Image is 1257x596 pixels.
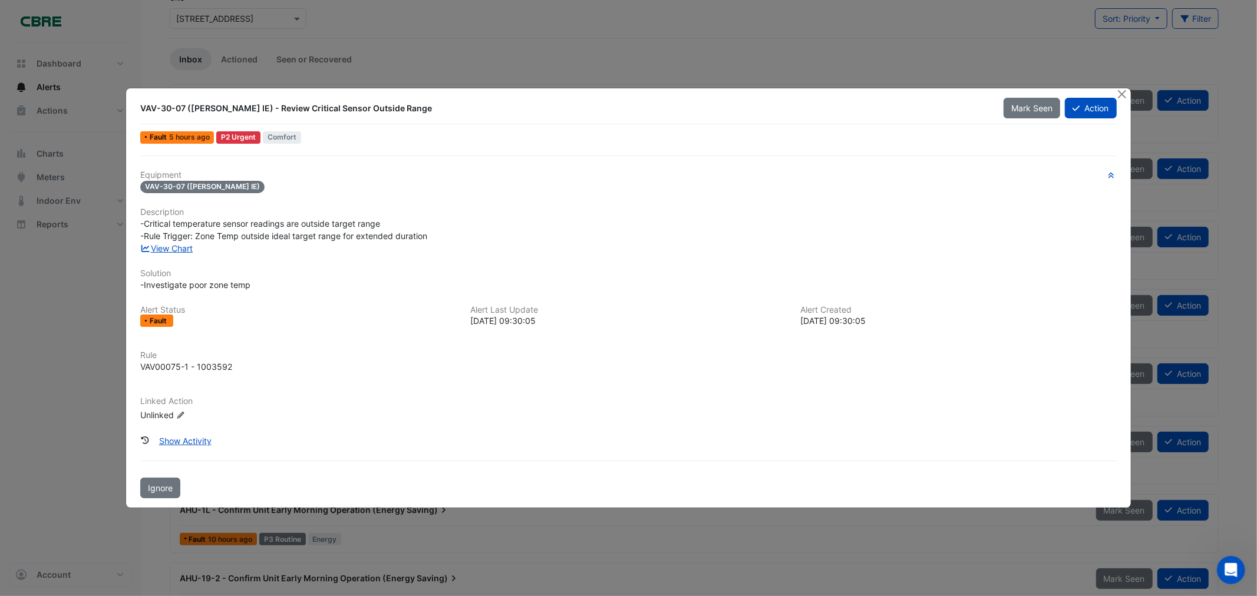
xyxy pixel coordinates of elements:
span: -Critical temperature sensor readings are outside target range -Rule Trigger: Zone Temp outside i... [140,218,427,241]
span: Fault [150,134,169,141]
span: Comfort [263,131,301,144]
iframe: Intercom live chat [1217,556,1245,584]
h6: Rule [140,350,1116,360]
a: View Chart [140,243,193,253]
div: P2 Urgent [216,131,260,144]
span: Ignore [148,483,173,493]
h6: Alert Status [140,305,456,315]
div: VAV-30-07 ([PERSON_NAME] IE) - Review Critical Sensor Outside Range [140,102,989,114]
h6: Alert Created [801,305,1117,315]
fa-icon: Edit Linked Action [176,411,185,420]
h6: Description [140,207,1116,217]
h6: Alert Last Update [470,305,786,315]
div: Unlinked [140,409,282,421]
button: Close [1116,88,1129,101]
button: Show Activity [151,431,219,451]
span: Wed 03-Sep-2025 09:30 AEST [169,133,210,141]
span: -Investigate poor zone temp [140,280,250,290]
span: Mark Seen [1011,103,1053,113]
div: VAV00075-1 - 1003592 [140,360,232,373]
div: [DATE] 09:30:05 [470,314,786,327]
h6: Equipment [140,170,1116,180]
h6: Linked Action [140,396,1116,406]
button: Ignore [140,478,180,498]
div: [DATE] 09:30:05 [801,314,1117,327]
span: Fault [150,317,169,325]
button: Mark Seen [1004,98,1060,118]
button: Action [1065,98,1116,118]
span: VAV-30-07 ([PERSON_NAME] IE) [140,181,265,193]
h6: Solution [140,269,1116,279]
